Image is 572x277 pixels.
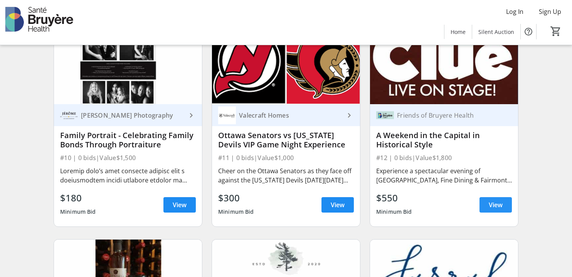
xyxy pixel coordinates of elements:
[472,25,520,39] a: Silent Auction
[60,152,196,163] div: #10 | 0 bids | Value $1,500
[489,200,503,209] span: View
[218,152,354,163] div: #11 | 0 bids | Value $1,000
[478,28,514,36] span: Silent Auction
[212,21,360,104] img: Ottawa Senators vs New Jersey Devils VIP Game Night Experience
[321,197,354,213] a: View
[376,131,512,149] div: A Weekend in the Capital in Historical Style
[444,25,472,39] a: Home
[376,166,512,185] div: Experience a spectacular evening of [GEOGRAPHIC_DATA], Fine Dining & Fairmont Magic Enjoy two fro...
[218,106,236,124] img: Valecraft Homes
[331,200,345,209] span: View
[500,5,530,18] button: Log In
[54,21,202,104] img: Family Portrait - Celebrating Family Bonds Through Portraiture
[506,7,523,16] span: Log In
[451,28,466,36] span: Home
[376,106,394,124] img: Friends of Bruyere Health
[521,24,536,39] button: Help
[163,197,196,213] a: View
[236,111,345,119] div: Valecraft Homes
[60,131,196,149] div: Family Portrait - Celebrating Family Bonds Through Portraiture
[394,111,503,119] div: Friends of Bruyere Health
[376,205,412,219] div: Minimum Bid
[218,166,354,185] div: Cheer on the Ottawa Senators as they face off against the [US_STATE] Devils [DATE][DATE] with thi...
[345,111,354,120] mat-icon: keyboard_arrow_right
[60,205,96,219] div: Minimum Bid
[60,106,78,124] img: Jérôme Art Photography
[479,197,512,213] a: View
[376,152,512,163] div: #12 | 0 bids | Value $1,800
[5,3,73,42] img: Bruyère Health Foundation's Logo
[60,191,96,205] div: $180
[78,111,187,119] div: [PERSON_NAME] Photography
[54,104,202,126] a: Jérôme Art Photography[PERSON_NAME] Photography
[539,7,561,16] span: Sign Up
[218,131,354,149] div: Ottawa Senators vs [US_STATE] Devils VIP Game Night Experience
[187,111,196,120] mat-icon: keyboard_arrow_right
[212,104,360,126] a: Valecraft HomesValecraft Homes
[376,191,412,205] div: $550
[533,5,567,18] button: Sign Up
[60,166,196,185] div: Loremip dolo’s amet consecte adipisc elit s doeiusmodtem incidi utlabore etdolor ma Aliqua Eni & ...
[549,24,563,38] button: Cart
[218,191,254,205] div: $300
[218,205,254,219] div: Minimum Bid
[370,21,518,104] img: A Weekend in the Capital in Historical Style
[173,200,187,209] span: View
